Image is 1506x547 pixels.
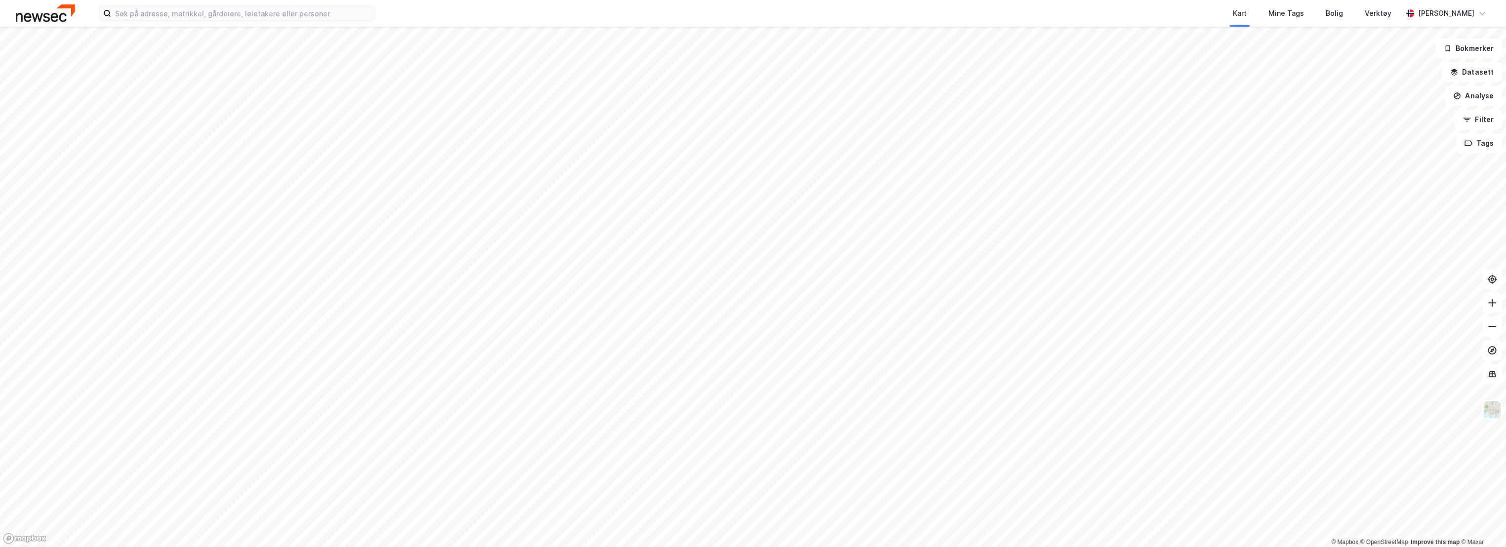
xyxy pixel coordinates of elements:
[111,6,375,21] input: Søk på adresse, matrikkel, gårdeiere, leietakere eller personer
[1411,539,1460,546] a: Improve this map
[1418,7,1474,19] div: [PERSON_NAME]
[16,4,75,22] img: newsec-logo.f6e21ccffca1b3a03d2d.png
[1331,539,1358,546] a: Mapbox
[1456,133,1502,153] button: Tags
[1442,62,1502,82] button: Datasett
[1483,400,1502,419] img: Z
[1435,39,1502,58] button: Bokmerker
[1360,539,1408,546] a: OpenStreetMap
[1457,500,1506,547] iframe: Chat Widget
[1365,7,1391,19] div: Verktøy
[1457,500,1506,547] div: Kontrollprogram for chat
[1455,110,1502,129] button: Filter
[1268,7,1304,19] div: Mine Tags
[1326,7,1343,19] div: Bolig
[3,533,46,544] a: Mapbox homepage
[1445,86,1502,106] button: Analyse
[1233,7,1247,19] div: Kart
